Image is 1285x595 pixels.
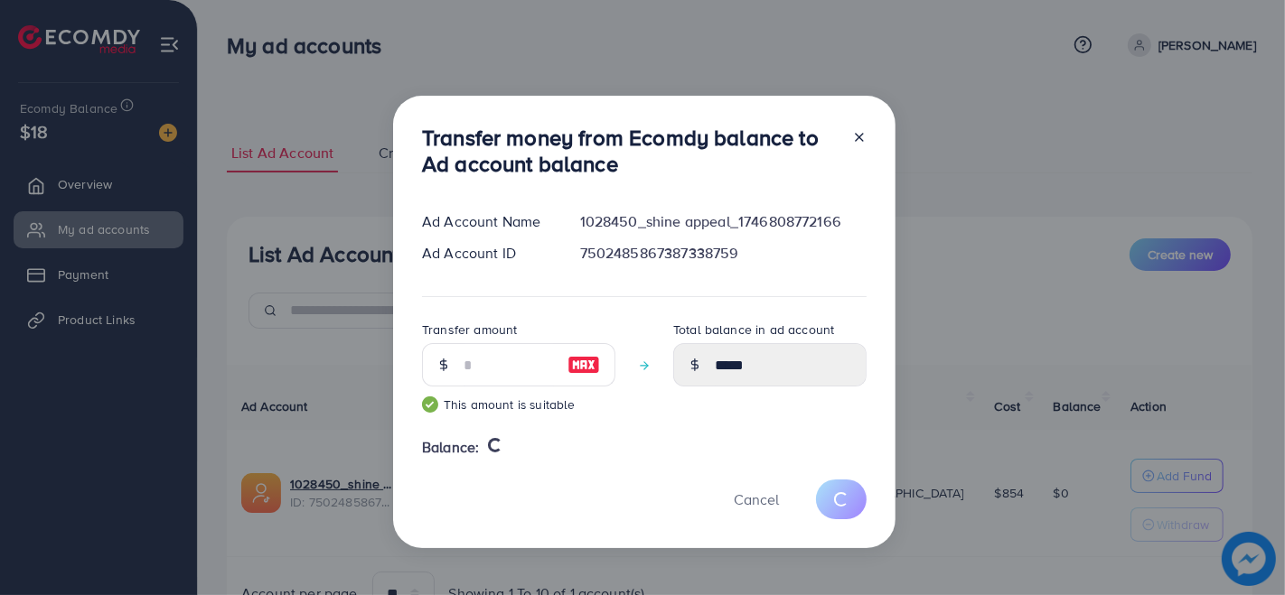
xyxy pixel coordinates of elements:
div: Ad Account Name [408,211,566,232]
img: image [567,354,600,376]
span: Cancel [734,489,779,509]
small: This amount is suitable [422,395,615,414]
img: guide [422,396,438,413]
span: Balance: [422,437,479,458]
div: Ad Account ID [408,243,566,264]
button: Cancel [711,479,802,518]
label: Total balance in ad account [673,321,834,339]
h3: Transfer money from Ecomdy balance to Ad account balance [422,125,838,177]
div: 1028450_shine appeal_1746808772166 [566,211,881,232]
div: 7502485867387338759 [566,243,881,264]
label: Transfer amount [422,321,517,339]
